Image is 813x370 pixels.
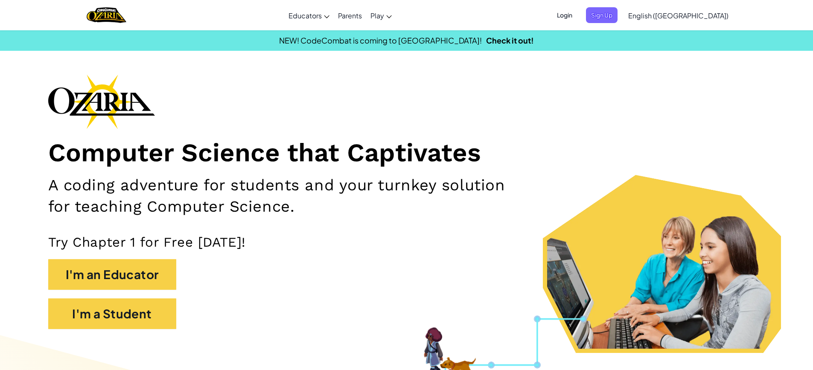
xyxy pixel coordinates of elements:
[87,6,126,24] a: Ozaria by CodeCombat logo
[370,11,384,20] span: Play
[586,7,618,23] button: Sign Up
[486,35,534,45] a: Check it out!
[48,234,765,251] p: Try Chapter 1 for Free [DATE]!
[552,7,577,23] button: Login
[48,298,176,329] button: I'm a Student
[48,74,155,129] img: Ozaria branding logo
[366,4,396,27] a: Play
[334,4,366,27] a: Parents
[628,11,728,20] span: English ([GEOGRAPHIC_DATA])
[87,6,126,24] img: Home
[279,35,482,45] span: NEW! CodeCombat is coming to [GEOGRAPHIC_DATA]!
[48,137,765,169] h1: Computer Science that Captivates
[288,11,322,20] span: Educators
[284,4,334,27] a: Educators
[48,175,529,217] h2: A coding adventure for students and your turnkey solution for teaching Computer Science.
[48,259,176,290] button: I'm an Educator
[624,4,733,27] a: English ([GEOGRAPHIC_DATA])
